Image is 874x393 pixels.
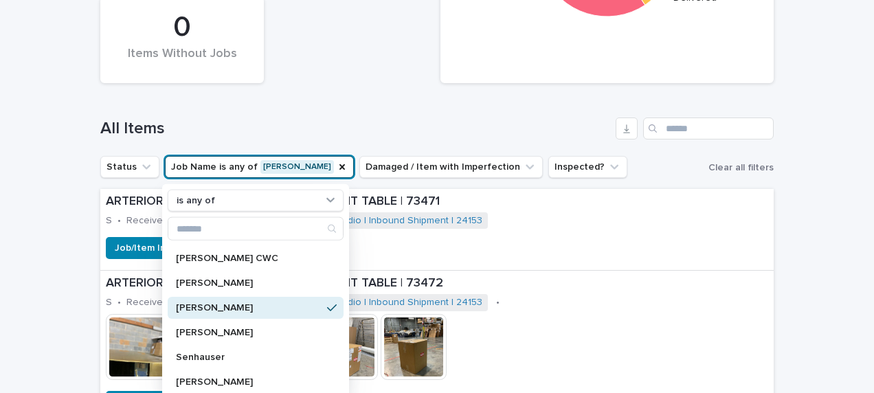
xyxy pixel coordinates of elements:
[176,278,322,288] p: [PERSON_NAME]
[117,215,121,227] p: •
[106,297,112,308] p: S
[100,156,159,178] button: Status
[126,215,168,227] p: Received
[126,297,168,308] p: Received
[124,10,240,45] div: 0
[176,303,322,313] p: [PERSON_NAME]
[176,377,322,387] p: [PERSON_NAME]
[177,194,215,206] p: is any of
[100,119,610,139] h1: All Items
[106,276,768,291] p: ARTERIORS - 2103 [PERSON_NAME] ACCENT TABLE | 73472
[106,237,185,259] button: Job/Item Info
[176,352,322,362] p: Senhauser
[168,218,343,240] input: Search
[106,194,768,210] p: ARTERIORS - 2103 [PERSON_NAME] ACCENT TABLE | 73471
[278,215,482,227] a: Stilo Design Studio | Inbound Shipment | 24153
[548,156,627,178] button: Inspected?
[100,189,774,271] a: ARTERIORS - 2103 [PERSON_NAME] ACCENT TABLE | 73471S•Received•[PERSON_NAME] •Stilo Design Studio ...
[496,297,500,308] p: •
[115,241,176,255] span: Job/Item Info
[117,297,121,308] p: •
[703,157,774,178] button: Clear all filters
[168,217,344,240] div: Search
[165,156,354,178] button: Job Name
[176,254,322,263] p: [PERSON_NAME] CWC
[124,47,240,76] div: Items Without Jobs
[643,117,774,139] input: Search
[359,156,543,178] button: Damaged / Item with Imperfection
[278,297,482,308] a: Stilo Design Studio | Inbound Shipment | 24153
[106,215,112,227] p: S
[708,163,774,172] span: Clear all filters
[176,328,322,337] p: [PERSON_NAME]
